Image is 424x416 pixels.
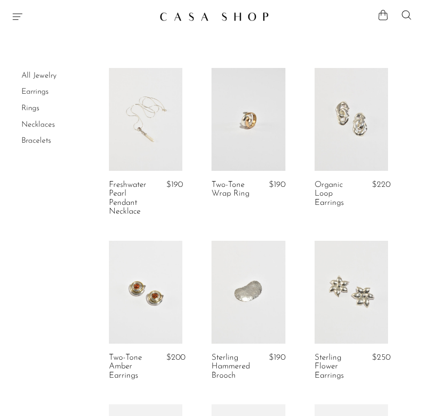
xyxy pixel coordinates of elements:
[109,181,155,216] a: Freshwater Pearl Pendant Necklace
[21,104,39,112] a: Rings
[21,121,55,129] a: Necklaces
[21,72,56,80] a: All Jewelry
[12,11,23,22] button: Menu
[269,353,285,362] span: $190
[315,181,360,207] a: Organic Loop Earrings
[212,353,257,380] a: Sterling Hammered Brooch
[21,88,49,96] a: Earrings
[166,353,185,362] span: $200
[269,181,285,189] span: $190
[166,181,183,189] span: $190
[372,353,390,362] span: $250
[212,181,257,199] a: Two-Tone Wrap Ring
[109,353,155,380] a: Two-Tone Amber Earrings
[372,181,390,189] span: $220
[315,353,360,380] a: Sterling Flower Earrings
[21,137,51,145] a: Bracelets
